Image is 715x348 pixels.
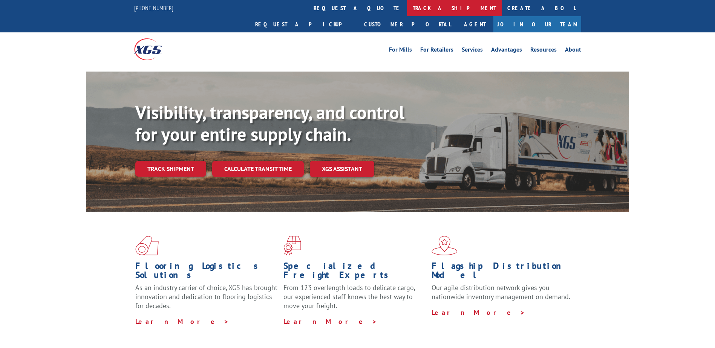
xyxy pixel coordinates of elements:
a: [PHONE_NUMBER] [134,4,173,12]
a: Customer Portal [358,16,456,32]
a: Request a pickup [250,16,358,32]
img: xgs-icon-flagship-distribution-model-red [432,236,458,255]
h1: Specialized Freight Experts [283,261,426,283]
img: xgs-icon-focused-on-flooring-red [283,236,301,255]
p: From 123 overlength loads to delicate cargo, our experienced staff knows the best way to move you... [283,283,426,317]
h1: Flagship Distribution Model [432,261,574,283]
a: Learn More > [283,317,377,326]
a: Resources [530,47,557,55]
a: Services [462,47,483,55]
a: Track shipment [135,161,206,177]
a: XGS ASSISTANT [310,161,374,177]
a: For Mills [389,47,412,55]
span: Our agile distribution network gives you nationwide inventory management on demand. [432,283,570,301]
a: Join Our Team [493,16,581,32]
a: Learn More > [135,317,229,326]
h1: Flooring Logistics Solutions [135,261,278,283]
a: For Retailers [420,47,453,55]
a: Advantages [491,47,522,55]
span: As an industry carrier of choice, XGS has brought innovation and dedication to flooring logistics... [135,283,277,310]
a: Agent [456,16,493,32]
b: Visibility, transparency, and control for your entire supply chain. [135,101,404,146]
img: xgs-icon-total-supply-chain-intelligence-red [135,236,159,255]
a: Calculate transit time [212,161,304,177]
a: About [565,47,581,55]
a: Learn More > [432,308,525,317]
